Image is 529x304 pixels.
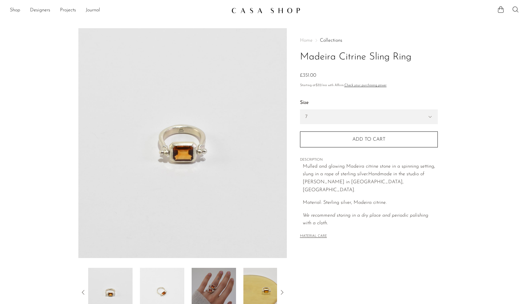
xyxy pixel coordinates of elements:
[300,38,313,43] span: Home
[300,157,438,163] span: DESCRIPTION
[60,6,76,14] a: Projects
[300,49,438,65] h1: Madeira Citrine Sling Ring
[30,6,50,14] a: Designers
[300,131,438,147] button: Add to cart
[300,83,438,88] p: Starting at /mo with Affirm.
[10,5,227,16] nav: Desktop navigation
[10,6,20,14] a: Shop
[303,172,424,192] span: andmade in the studio of [PERSON_NAME] in [GEOGRAPHIC_DATA], [GEOGRAPHIC_DATA].
[303,199,438,207] p: Material: Sterling silver, Madeira citrine.
[316,84,321,87] span: $32
[300,73,316,78] span: £351.00
[320,38,342,43] a: Collections
[344,84,387,87] a: Check your purchasing power - Learn more about Affirm Financing (opens in modal)
[78,28,287,258] img: Madeira Citrine Sling Ring
[300,99,438,107] label: Size
[86,6,100,14] a: Journal
[352,137,385,142] span: Add to cart
[10,5,227,16] ul: NEW HEADER MENU
[300,234,327,239] button: MATERIAL CARE
[303,163,438,194] p: Mulled and glowing Madeira citrine stone in a spinning setting, slung in a rope of sterling silve...
[303,213,428,226] em: We recommend storing in a dry place and periodic polishing with a cloth.
[300,38,438,43] nav: Breadcrumbs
